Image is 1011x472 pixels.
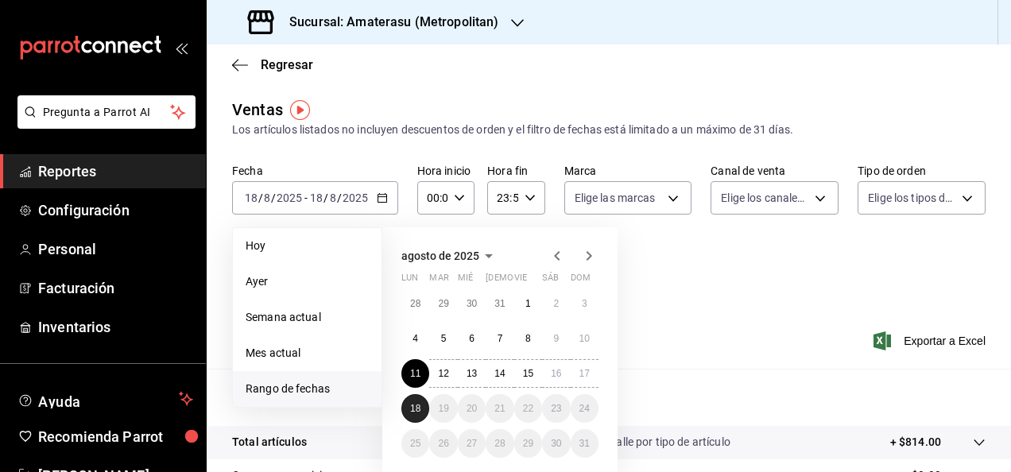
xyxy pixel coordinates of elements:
button: 30 de julio de 2025 [458,289,486,318]
span: Reportes [38,161,193,182]
button: 18 de agosto de 2025 [401,394,429,423]
span: - [304,192,308,204]
abbr: 30 de julio de 2025 [467,298,477,309]
abbr: 14 de agosto de 2025 [494,368,505,379]
div: Los artículos listados no incluyen descuentos de orden y el filtro de fechas está limitado a un m... [232,122,986,138]
button: 22 de agosto de 2025 [514,394,542,423]
button: 4 de agosto de 2025 [401,324,429,353]
abbr: 24 de agosto de 2025 [579,403,590,414]
abbr: 17 de agosto de 2025 [579,368,590,379]
abbr: 27 de agosto de 2025 [467,438,477,449]
span: Elige los tipos de orden [868,190,956,206]
button: 10 de agosto de 2025 [571,324,598,353]
abbr: 13 de agosto de 2025 [467,368,477,379]
div: Ventas [232,98,283,122]
abbr: 22 de agosto de 2025 [523,403,533,414]
abbr: 16 de agosto de 2025 [551,368,561,379]
span: Semana actual [246,309,369,326]
span: agosto de 2025 [401,250,479,262]
input: -- [244,192,258,204]
span: Personal [38,238,193,260]
abbr: 4 de agosto de 2025 [413,333,418,344]
abbr: 29 de agosto de 2025 [523,438,533,449]
button: 24 de agosto de 2025 [571,394,598,423]
button: 15 de agosto de 2025 [514,359,542,388]
abbr: 15 de agosto de 2025 [523,368,533,379]
button: 27 de agosto de 2025 [458,429,486,458]
span: Rango de fechas [246,381,369,397]
input: -- [309,192,323,204]
span: Inventarios [38,316,193,338]
abbr: 21 de agosto de 2025 [494,403,505,414]
button: Pregunta a Parrot AI [17,95,196,129]
button: Tooltip marker [290,100,310,120]
abbr: martes [429,273,448,289]
button: 13 de agosto de 2025 [458,359,486,388]
abbr: 7 de agosto de 2025 [498,333,503,344]
abbr: sábado [542,273,559,289]
label: Marca [564,165,692,176]
button: 2 de agosto de 2025 [542,289,570,318]
abbr: 26 de agosto de 2025 [438,438,448,449]
button: 25 de agosto de 2025 [401,429,429,458]
button: 29 de agosto de 2025 [514,429,542,458]
button: 16 de agosto de 2025 [542,359,570,388]
button: 29 de julio de 2025 [429,289,457,318]
span: Elige las marcas [575,190,656,206]
button: 9 de agosto de 2025 [542,324,570,353]
label: Hora inicio [417,165,475,176]
abbr: miércoles [458,273,473,289]
button: 17 de agosto de 2025 [571,359,598,388]
button: 8 de agosto de 2025 [514,324,542,353]
abbr: 8 de agosto de 2025 [525,333,531,344]
span: Pregunta a Parrot AI [43,104,171,121]
button: 21 de agosto de 2025 [486,394,513,423]
span: Facturación [38,277,193,299]
input: ---- [342,192,369,204]
span: Recomienda Parrot [38,426,193,447]
button: agosto de 2025 [401,246,498,265]
button: open_drawer_menu [175,41,188,54]
button: 11 de agosto de 2025 [401,359,429,388]
button: 5 de agosto de 2025 [429,324,457,353]
span: Ayer [246,273,369,290]
abbr: 28 de julio de 2025 [410,298,420,309]
abbr: 18 de agosto de 2025 [410,403,420,414]
button: 6 de agosto de 2025 [458,324,486,353]
button: 23 de agosto de 2025 [542,394,570,423]
abbr: 6 de agosto de 2025 [469,333,475,344]
p: Total artículos [232,434,307,451]
span: Hoy [246,238,369,254]
abbr: domingo [571,273,591,289]
abbr: 2 de agosto de 2025 [553,298,559,309]
label: Hora fin [487,165,544,176]
button: 30 de agosto de 2025 [542,429,570,458]
p: + $814.00 [890,434,941,451]
span: Mes actual [246,345,369,362]
button: 19 de agosto de 2025 [429,394,457,423]
abbr: 25 de agosto de 2025 [410,438,420,449]
button: 14 de agosto de 2025 [486,359,513,388]
a: Pregunta a Parrot AI [11,115,196,132]
span: Elige los canales de venta [721,190,809,206]
button: Regresar [232,57,313,72]
abbr: 31 de agosto de 2025 [579,438,590,449]
span: Ayuda [38,389,172,408]
h3: Sucursal: Amaterasu (Metropolitan) [277,13,498,32]
button: 28 de julio de 2025 [401,289,429,318]
button: 1 de agosto de 2025 [514,289,542,318]
abbr: 9 de agosto de 2025 [553,333,559,344]
button: Exportar a Excel [877,331,986,350]
label: Fecha [232,165,398,176]
label: Canal de venta [711,165,839,176]
abbr: 12 de agosto de 2025 [438,368,448,379]
abbr: 11 de agosto de 2025 [410,368,420,379]
abbr: 28 de agosto de 2025 [494,438,505,449]
button: 7 de agosto de 2025 [486,324,513,353]
abbr: 3 de agosto de 2025 [582,298,587,309]
span: / [271,192,276,204]
abbr: jueves [486,273,579,289]
input: ---- [276,192,303,204]
button: 20 de agosto de 2025 [458,394,486,423]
